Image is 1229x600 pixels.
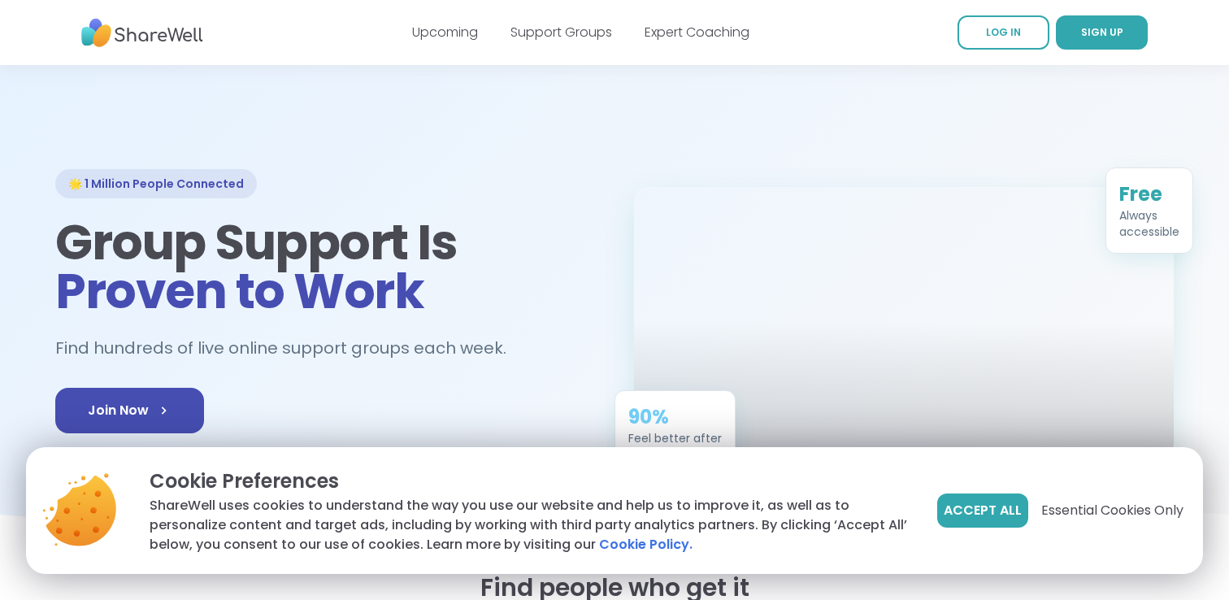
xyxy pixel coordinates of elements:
[412,23,478,41] a: Upcoming
[55,218,595,315] h1: Group Support Is
[55,169,257,198] div: 🌟 1 Million People Connected
[150,467,911,496] p: Cookie Preferences
[986,25,1021,39] span: LOG IN
[81,11,203,55] img: ShareWell Nav Logo
[1119,181,1179,207] div: Free
[1081,25,1123,39] span: SIGN UP
[1041,501,1183,520] span: Essential Cookies Only
[1119,207,1179,240] div: Always accessible
[958,15,1049,50] a: LOG IN
[937,493,1028,528] button: Accept All
[88,401,172,420] span: Join Now
[628,430,722,463] div: Feel better after just one session
[1056,15,1148,50] a: SIGN UP
[150,496,911,554] p: ShareWell uses cookies to understand the way you use our website and help us to improve it, as we...
[944,501,1022,520] span: Accept All
[599,535,693,554] a: Cookie Policy.
[55,388,204,433] a: Join Now
[645,23,749,41] a: Expert Coaching
[55,335,523,362] h2: Find hundreds of live online support groups each week.
[510,23,612,41] a: Support Groups
[55,257,423,325] span: Proven to Work
[628,404,722,430] div: 90%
